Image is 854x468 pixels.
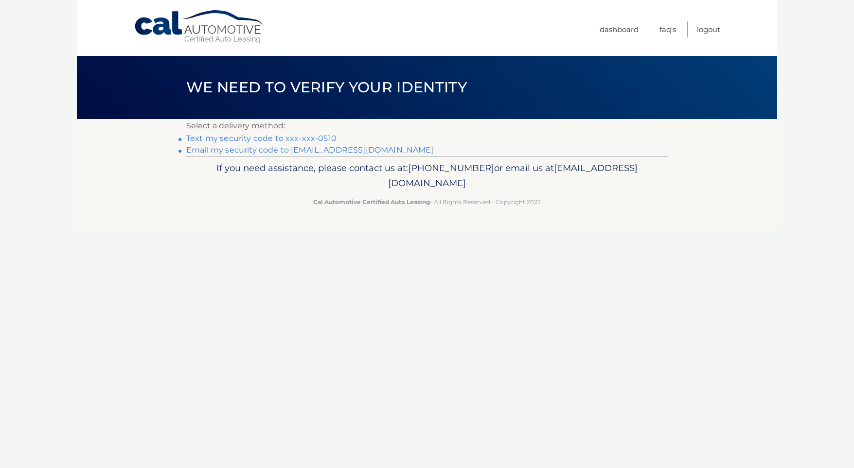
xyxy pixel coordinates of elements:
p: If you need assistance, please contact us at: or email us at [193,160,661,191]
a: Cal Automotive [134,10,265,44]
a: FAQ's [659,21,676,37]
p: Select a delivery method: [186,119,668,133]
a: Dashboard [600,21,639,37]
span: We need to verify your identity [186,78,467,96]
strong: Cal Automotive Certified Auto Leasing [313,198,430,206]
a: Logout [697,21,720,37]
span: [PHONE_NUMBER] [408,162,494,173]
a: Email my security code to [EMAIL_ADDRESS][DOMAIN_NAME] [186,145,434,155]
a: Text my security code to xxx-xxx-0510 [186,134,337,143]
p: - All Rights Reserved - Copyright 2025 [193,197,661,207]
